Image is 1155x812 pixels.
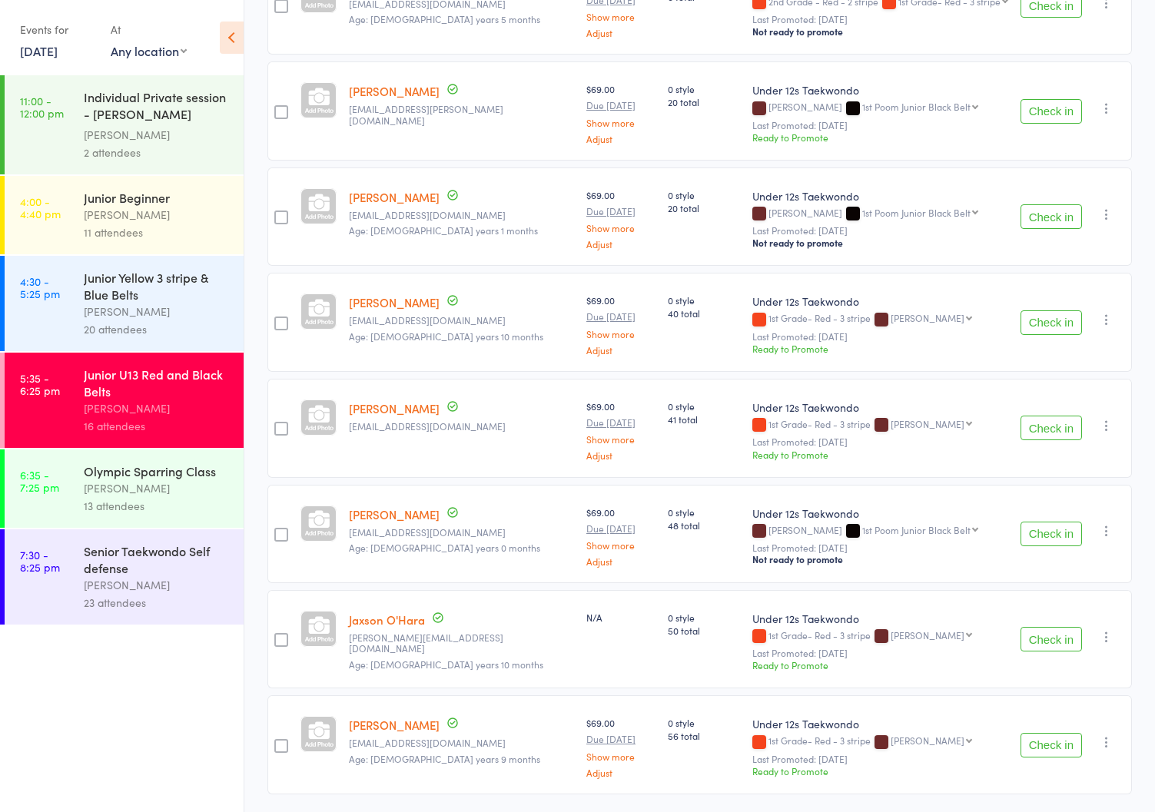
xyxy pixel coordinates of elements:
div: 1st Poom Junior Black Belt [862,525,971,535]
a: Adjust [586,134,655,144]
button: Check in [1021,733,1082,757]
div: Under 12s Taekwondo [752,505,1008,521]
div: Under 12s Taekwondo [752,399,1008,415]
small: mrmanton@hotmail.com [349,315,574,326]
span: Age: [DEMOGRAPHIC_DATA] years 10 months [349,658,543,671]
div: Ready to Promote [752,342,1008,355]
div: Events for [20,17,95,42]
small: shelly08kap@gmail.com [349,527,574,538]
a: 4:30 -5:25 pmJunior Yellow 3 stripe & Blue Belts[PERSON_NAME]20 attendees [5,256,244,351]
div: Ready to Promote [752,131,1008,144]
div: [PERSON_NAME] [891,313,964,323]
small: Last Promoted: [DATE] [752,542,1008,553]
div: $69.00 [586,399,655,460]
div: [PERSON_NAME] [752,101,1008,114]
small: ohara.ashl3y@gmail.com [349,632,574,655]
div: 1st Grade- Red - 3 stripe [752,313,1008,326]
span: 56 total [668,729,740,742]
div: 23 attendees [84,594,231,611]
a: [PERSON_NAME] [349,294,440,310]
a: [PERSON_NAME] [349,400,440,416]
span: 50 total [668,624,740,637]
div: $69.00 [586,716,655,777]
span: 0 style [668,611,740,624]
span: 20 total [668,95,740,108]
div: Ready to Promote [752,448,1008,461]
a: Adjust [586,767,655,777]
small: Due [DATE] [586,417,655,428]
div: Not ready to promote [752,553,1008,565]
span: 0 style [668,399,740,413]
a: Show more [586,329,655,339]
div: 2 attendees [84,144,231,161]
div: [PERSON_NAME] [84,576,231,594]
div: Junior U13 Red and Black Belts [84,366,231,399]
div: Not ready to promote [752,237,1008,249]
div: [PERSON_NAME] [752,525,1008,538]
div: [PERSON_NAME] [84,479,231,497]
span: 0 style [668,188,740,201]
a: [PERSON_NAME] [349,717,440,733]
small: Last Promoted: [DATE] [752,331,1008,342]
div: [PERSON_NAME] [84,399,231,417]
div: Senior Taekwondo Self defense [84,542,231,576]
span: 0 style [668,716,740,729]
div: At [111,17,187,42]
small: Last Promoted: [DATE] [752,120,1008,131]
a: 7:30 -8:25 pmSenior Taekwondo Self defense[PERSON_NAME]23 attendees [5,529,244,625]
time: 4:30 - 5:25 pm [20,275,60,300]
a: Jaxson O'Hara [349,611,425,628]
small: Last Promoted: [DATE] [752,225,1008,236]
div: $69.00 [586,293,655,354]
div: $69.00 [586,82,655,143]
div: [PERSON_NAME] [84,303,231,320]
time: 7:30 - 8:25 pm [20,549,60,573]
div: Olympic Sparring Class [84,462,231,479]
div: [PERSON_NAME] [891,419,964,429]
div: 1st Grade- Red - 3 stripe [752,419,1008,432]
button: Check in [1021,310,1082,335]
a: [PERSON_NAME] [349,83,440,99]
div: 13 attendees [84,497,231,515]
div: [PERSON_NAME] [891,630,964,640]
div: [PERSON_NAME] [752,207,1008,220]
a: 4:00 -4:40 pmJunior Beginner[PERSON_NAME]11 attendees [5,176,244,254]
a: Adjust [586,556,655,566]
div: Under 12s Taekwondo [752,716,1008,731]
div: Ready to Promote [752,764,1008,777]
small: Due [DATE] [586,734,655,744]
div: Under 12s Taekwondo [752,293,1008,309]
div: Junior Beginner [84,189,231,206]
div: [PERSON_NAME] [84,206,231,224]
span: 48 total [668,519,740,532]
div: $69.00 [586,188,655,249]
div: 1st Grade- Red - 3 stripe [752,735,1008,748]
small: Due [DATE] [586,311,655,322]
time: 11:00 - 12:00 pm [20,94,64,119]
button: Check in [1021,204,1082,229]
small: Last Promoted: [DATE] [752,14,1008,25]
a: 5:35 -6:25 pmJunior U13 Red and Black Belts[PERSON_NAME]16 attendees [5,353,244,448]
a: Adjust [586,450,655,460]
span: Age: [DEMOGRAPHIC_DATA] years 10 months [349,330,543,343]
small: Due [DATE] [586,523,655,534]
span: 41 total [668,413,740,426]
small: minrue11@gmail.com [349,421,574,432]
small: jt.sm.stevenson@gmail.com [349,104,574,126]
span: 40 total [668,307,740,320]
button: Check in [1021,99,1082,124]
a: Adjust [586,28,655,38]
small: Last Promoted: [DATE] [752,754,1008,764]
div: Individual Private session - [PERSON_NAME] ([PERSON_NAME]) Clwyde [84,88,231,126]
div: Under 12s Taekwondo [752,611,1008,626]
span: Age: [DEMOGRAPHIC_DATA] years 1 months [349,224,538,237]
div: Under 12s Taekwondo [752,188,1008,204]
a: Show more [586,540,655,550]
div: 1st Grade- Red - 3 stripe [752,630,1008,643]
div: [PERSON_NAME] [84,126,231,144]
div: 11 attendees [84,224,231,241]
div: Junior Yellow 3 stripe & Blue Belts [84,269,231,303]
div: 1st Poom Junior Black Belt [862,207,971,217]
a: Show more [586,434,655,444]
button: Check in [1021,627,1082,651]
